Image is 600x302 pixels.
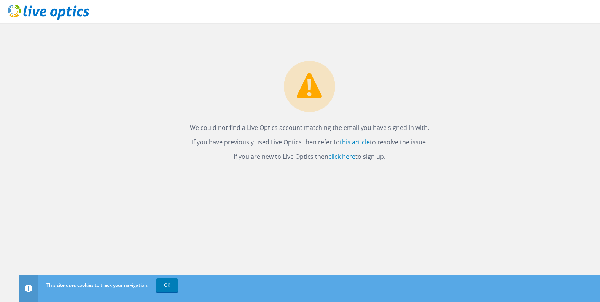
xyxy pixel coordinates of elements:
p: If you are new to Live Optics then to sign up. [27,151,592,162]
a: this article [340,138,370,146]
a: click here [328,152,355,161]
p: We could not find a Live Optics account matching the email you have signed in with. [27,122,592,133]
span: This site uses cookies to track your navigation. [46,282,148,288]
p: If you have previously used Live Optics then refer to to resolve the issue. [27,137,592,147]
a: OK [156,278,178,292]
